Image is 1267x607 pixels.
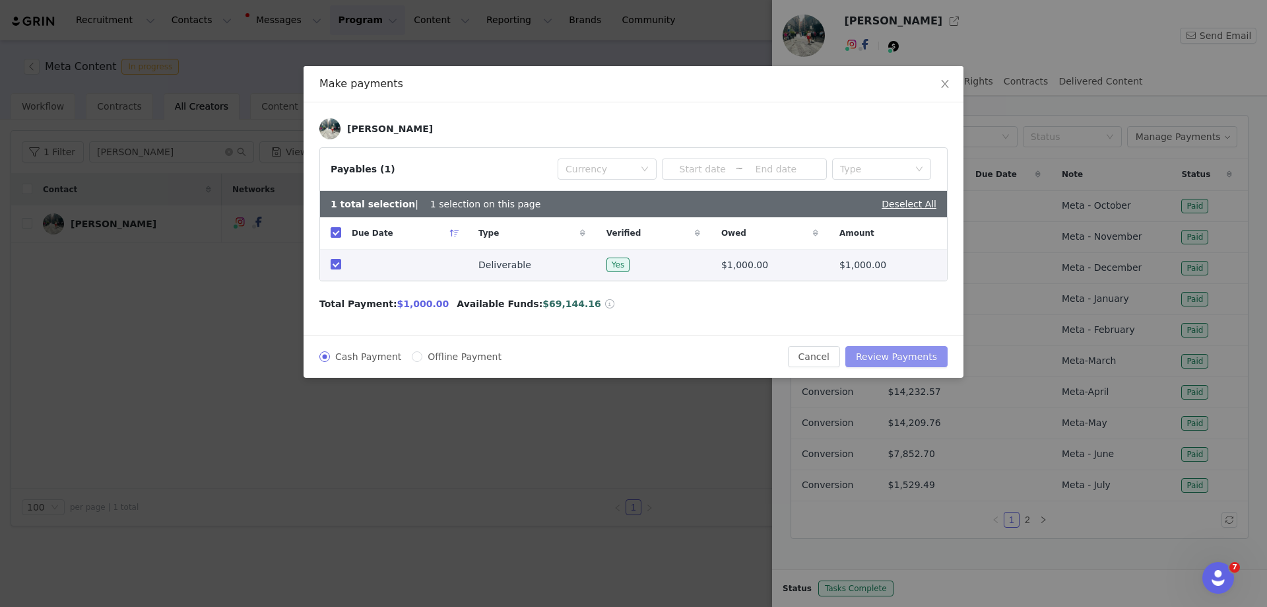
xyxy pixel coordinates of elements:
span: Available Funds: [457,297,542,311]
span: Due Date [352,227,393,239]
span: Owed [721,227,746,239]
div: Make payments [319,77,948,91]
div: Currency [566,162,634,176]
img: 502c47cc-2ada-41e9-825d-76a725484c2c.jpg [319,118,341,139]
span: Verified [606,227,641,239]
span: $1,000.00 [721,258,768,272]
input: End date [743,162,808,176]
button: Cancel [788,346,840,367]
button: Close [926,66,963,103]
b: 1 total selection [331,199,415,209]
div: | 1 selection on this page [331,197,540,211]
a: [PERSON_NAME] [319,118,433,139]
span: Yes [606,258,630,272]
span: $69,144.16 [542,299,601,309]
i: icon: down [641,165,649,174]
span: Deliverable [478,258,531,272]
i: icon: down [915,165,923,174]
span: $1,000.00 [839,258,886,272]
input: Start date [670,162,735,176]
div: [PERSON_NAME] [347,124,433,134]
span: Cash Payment [330,351,406,362]
span: Offline Payment [422,351,507,362]
span: Total Payment: [319,297,397,311]
a: Deselect All [882,199,936,209]
article: Payables [319,147,948,281]
span: $1,000.00 [397,299,449,309]
span: 7 [1229,562,1240,573]
button: Review Payments [845,346,948,367]
i: icon: close [940,79,950,89]
div: Payables (1) [331,162,395,176]
div: Type [840,162,909,176]
span: Type [478,227,499,239]
span: Amount [839,227,874,239]
iframe: Intercom live chat [1202,562,1234,594]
